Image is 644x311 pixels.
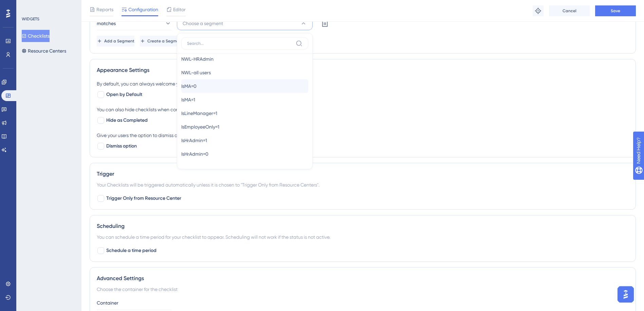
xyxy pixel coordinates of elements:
[147,38,183,44] span: Create a Segment
[181,136,207,144] span: IsHrAdmin=1
[181,147,308,161] button: IsHrAdmin=0
[181,52,308,66] button: NWL-HRAdmin
[97,233,629,241] div: You can schedule a time period for your checklist to appear. Scheduling will not work if the stat...
[97,80,629,88] div: By default, you can always welcome your users with the checklist.
[97,170,629,178] div: Trigger
[97,131,629,139] div: Give your users the option to dismiss and stop seeing this checklist.
[97,17,171,30] button: matches
[106,194,181,202] span: Trigger Only from Resource Center
[22,30,50,42] button: Checklists
[181,93,308,106] button: IsMA=1
[106,142,137,150] span: Dismiss option
[181,109,217,117] span: IsLineManager=1
[611,8,620,14] span: Save
[549,5,590,16] button: Cancel
[97,66,629,74] div: Appearance Settings
[128,5,158,14] span: Configuration
[181,150,208,158] span: IsHrAdmin=0
[97,19,116,27] span: matches
[97,285,629,293] div: Choose the container for the checklist
[181,123,219,131] span: IsEmployeeOnly=1
[140,36,183,46] button: Create a Segment
[97,36,134,46] button: Add a Segment
[563,8,576,14] span: Cancel
[595,5,636,16] button: Save
[615,284,636,305] iframe: UserGuiding AI Assistant Launcher
[104,38,134,44] span: Add a Segment
[173,5,186,14] span: Editor
[181,69,211,77] span: NWL-all users
[22,45,66,57] button: Resource Centers
[183,19,223,27] span: Choose a segment
[97,222,629,230] div: Scheduling
[22,16,39,22] div: WIDGETS
[181,66,308,79] button: NWL-all users
[16,2,42,10] span: Need Help?
[177,17,313,30] button: Choose a segment
[97,181,629,189] div: Your Checklists will be triggered automatically unless it is chosen to "Trigger Only from Resourc...
[181,82,197,90] span: IsMA=0
[97,299,629,307] div: Container
[181,106,308,120] button: IsLineManager=1
[181,134,308,147] button: IsHrAdmin=1
[187,41,293,46] input: Search...
[97,105,629,114] div: You can also hide checklists when completed.
[181,96,195,104] span: IsMA=1
[106,116,148,124] span: Hide as Completed
[96,5,113,14] span: Reports
[97,274,629,283] div: Advanced Settings
[181,120,308,134] button: IsEmployeeOnly=1
[106,247,157,255] span: Schedule a time period
[106,91,142,99] span: Open by Default
[181,55,214,63] span: NWL-HRAdmin
[181,79,308,93] button: IsMA=0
